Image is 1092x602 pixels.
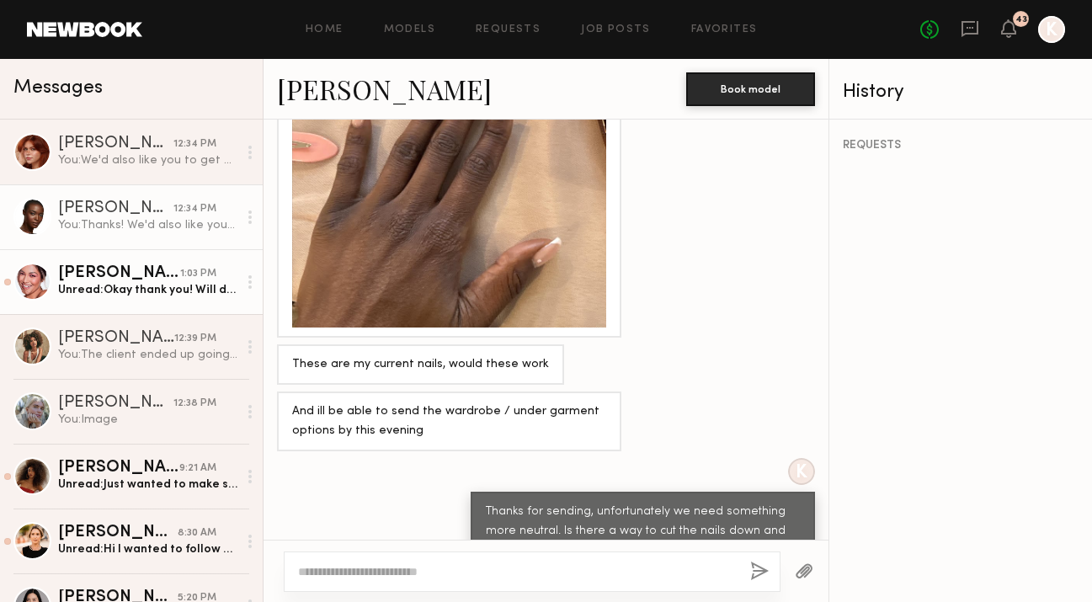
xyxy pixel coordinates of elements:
[1015,15,1027,24] div: 43
[58,152,237,168] div: You: We'd also like you to get a neutral short nail manicure ahead of the shoot. We'll reimburse ...
[58,541,237,557] div: Unread: Hi I wanted to follow up on this casting, thank you!
[686,81,815,95] a: Book model
[843,83,1079,102] div: History
[58,412,237,428] div: You: Image
[58,460,179,477] div: [PERSON_NAME]
[58,330,174,347] div: [PERSON_NAME]
[58,282,237,298] div: Unread: Okay thank you! Will do. Do you have call times and location yet or will a call sheet be ...
[180,266,216,282] div: 1:03 PM
[178,525,216,541] div: 8:30 AM
[843,140,1079,152] div: REQUESTS
[691,24,758,35] a: Favorites
[58,217,237,233] div: You: Thanks! We'd also like you to get a neutral short nail manicure ahead of the shoot. We'll re...
[173,396,216,412] div: 12:38 PM
[174,331,216,347] div: 12:39 PM
[686,72,815,106] button: Book model
[173,201,216,217] div: 12:34 PM
[581,24,651,35] a: Job Posts
[58,395,173,412] div: [PERSON_NAME]
[476,24,541,35] a: Requests
[58,136,173,152] div: [PERSON_NAME]
[58,200,173,217] div: [PERSON_NAME]
[58,525,178,541] div: [PERSON_NAME]
[384,24,435,35] a: Models
[179,461,216,477] div: 9:21 AM
[292,402,606,441] div: And ill be able to send the wardrobe / under garment options by this evening
[58,477,237,493] div: Unread: Just wanted to make sure you received my message confirming my availability
[1038,16,1065,43] a: K
[277,71,492,107] a: [PERSON_NAME]
[306,24,344,35] a: Home
[13,78,103,98] span: Messages
[58,347,237,363] div: You: The client ended up going with other talent, but we really appreciate your time and will con...
[292,355,549,375] div: These are my current nails, would these work
[173,136,216,152] div: 12:34 PM
[486,503,800,580] div: Thanks for sending, unfortunately we need something more neutral. Is there a way to cut the nails...
[58,265,180,282] div: [PERSON_NAME]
